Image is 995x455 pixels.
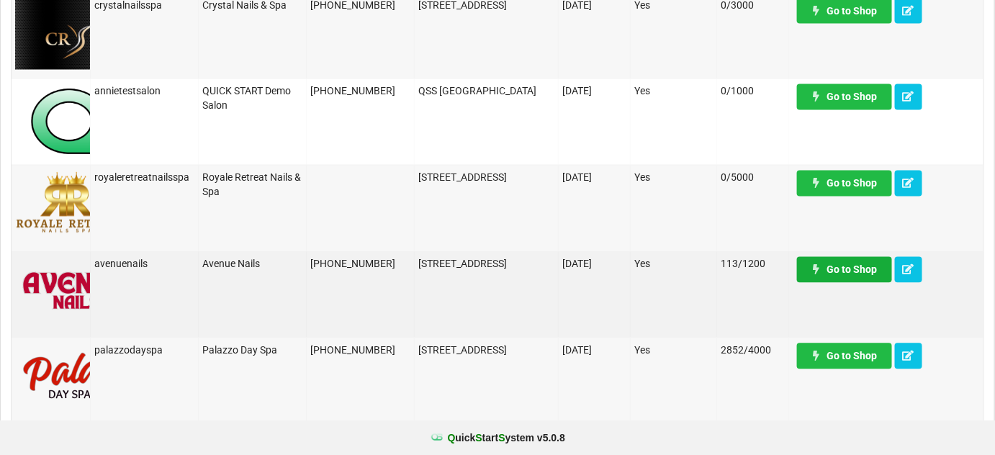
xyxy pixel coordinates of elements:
img: PalazzoDaySpaNails-Logo.png [15,343,159,415]
a: Go to Shop [797,84,892,110]
div: Yes [634,171,713,185]
div: [STREET_ADDRESS] [418,343,554,358]
span: S [476,432,482,443]
div: QUICK START Demo Salon [202,84,302,113]
div: Palazzo Day Spa [202,343,302,358]
div: avenuenails [94,257,194,271]
div: annietestsalon [94,84,194,99]
div: [PHONE_NUMBER] [310,343,410,358]
a: Go to Shop [797,343,892,369]
div: 113/1200 [721,257,785,271]
div: QSS [GEOGRAPHIC_DATA] [418,84,554,99]
div: [STREET_ADDRESS] [418,171,554,185]
img: logo-RoyaleRetreatNailSpa-removebg-preview.png [15,171,123,243]
a: Go to Shop [797,257,892,283]
div: 0/1000 [721,84,785,99]
div: Yes [634,257,713,271]
div: Yes [634,84,713,99]
img: AvenueNails-Logo.png [15,257,135,329]
div: 0/5000 [721,171,785,185]
div: 2852/4000 [721,343,785,358]
a: Go to Shop [797,171,892,197]
div: [DATE] [562,84,626,99]
div: [DATE] [562,343,626,358]
div: [STREET_ADDRESS] [418,257,554,271]
img: favicon.ico [430,431,444,445]
div: Yes [634,343,713,358]
div: Royale Retreat Nails & Spa [202,171,302,199]
div: [DATE] [562,257,626,271]
div: [PHONE_NUMBER] [310,84,410,99]
img: QSS_Logo.png [15,84,495,156]
div: [DATE] [562,171,626,185]
span: S [498,432,505,443]
div: palazzodayspa [94,343,194,358]
div: [PHONE_NUMBER] [310,257,410,271]
span: Q [448,432,456,443]
div: Avenue Nails [202,257,302,271]
div: royaleretreatnailsspa [94,171,194,185]
b: uick tart ystem v 5.0.8 [448,431,565,445]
